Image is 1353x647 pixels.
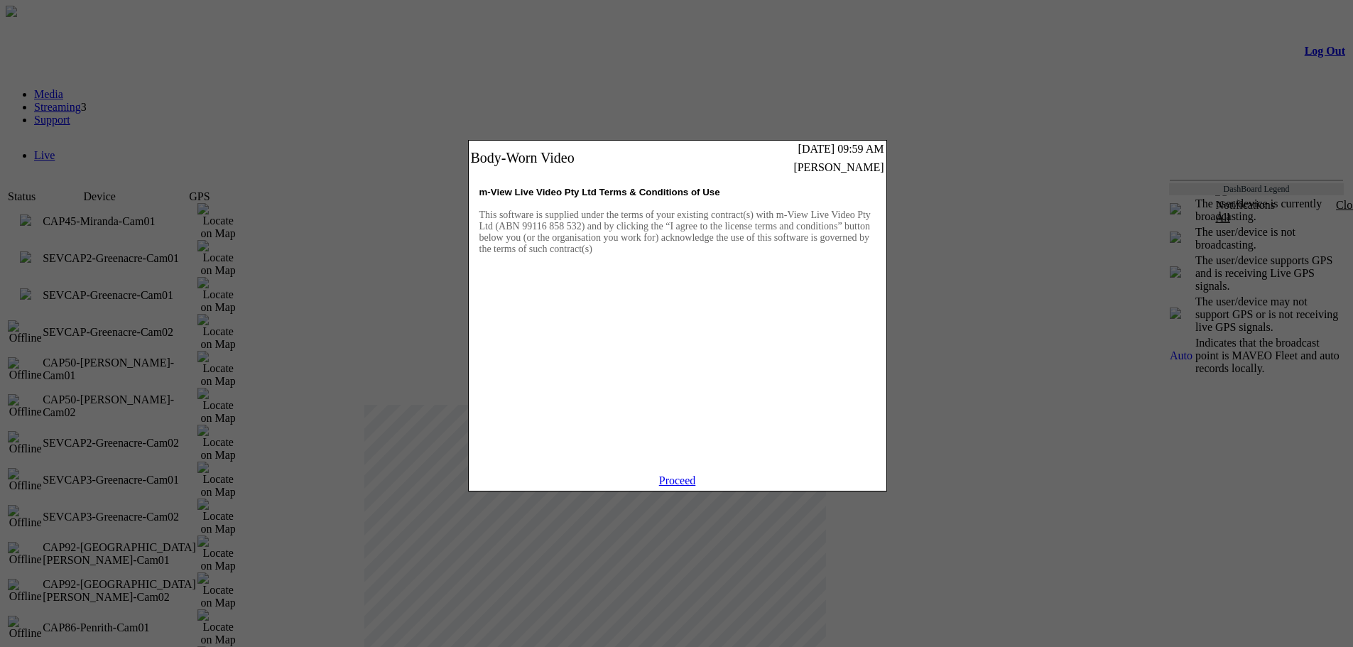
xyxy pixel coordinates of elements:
td: [DATE] 09:59 AM [692,142,885,156]
a: Proceed [659,474,696,486]
span: This software is supplied under the terms of your existing contract(s) with m-View Live Video Pty... [479,210,871,254]
span: m-View Live Video Pty Ltd Terms & Conditions of Use [479,187,720,197]
td: [PERSON_NAME] [692,161,885,175]
div: Body-Worn Video [471,150,690,166]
